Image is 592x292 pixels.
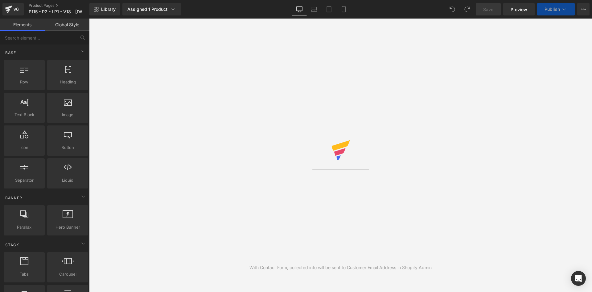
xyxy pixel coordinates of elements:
button: Undo [446,3,458,15]
a: Tablet [322,3,336,15]
button: More [577,3,590,15]
a: Preview [503,3,535,15]
span: Button [49,144,86,151]
span: Image [49,112,86,118]
div: Assigned 1 Product [127,6,176,12]
span: Banner [5,195,23,201]
span: Liquid [49,177,86,184]
span: P115 - P2 - LP1 - V18 - [DATE] [29,9,87,14]
a: Mobile [336,3,351,15]
span: Text Block [6,112,43,118]
span: Base [5,50,17,56]
div: With Contact Form, collected info will be sent to Customer Email Address in Shopify Admin [249,264,432,271]
a: v6 [2,3,24,15]
span: Save [483,6,493,13]
span: Library [101,6,116,12]
span: Parallax [6,224,43,231]
span: Heading [49,79,86,85]
a: Product Pages [29,3,98,8]
button: Redo [461,3,473,15]
span: Separator [6,177,43,184]
a: Global Style [45,19,89,31]
button: Publish [537,3,575,15]
span: Publish [545,7,560,12]
a: New Library [89,3,120,15]
span: Icon [6,144,43,151]
span: Carousel [49,271,86,277]
span: Row [6,79,43,85]
a: Desktop [292,3,307,15]
div: Open Intercom Messenger [571,271,586,286]
span: Preview [511,6,527,13]
span: Tabs [6,271,43,277]
a: Laptop [307,3,322,15]
span: Hero Banner [49,224,86,231]
span: Stack [5,242,20,248]
div: v6 [12,5,20,13]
